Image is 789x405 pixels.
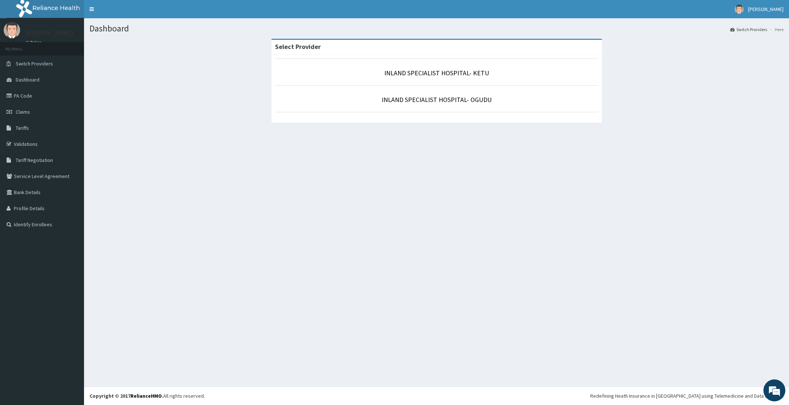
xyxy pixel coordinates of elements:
[16,60,53,67] span: Switch Providers
[16,109,30,115] span: Claims
[382,95,492,104] a: INLAND SPECIALIST HOSPITAL- OGUDU
[26,40,43,45] a: Online
[590,392,784,400] div: Redefining Heath Insurance in [GEOGRAPHIC_DATA] using Telemedicine and Data Science!
[730,26,767,33] a: Switch Providers
[16,125,29,131] span: Tariffs
[26,30,73,36] p: [PERSON_NAME]
[84,386,789,405] footer: All rights reserved.
[275,42,321,51] strong: Select Provider
[16,157,53,163] span: Tariff Negotiation
[16,76,39,83] span: Dashboard
[89,393,163,399] strong: Copyright © 2017 .
[748,6,784,12] span: [PERSON_NAME]
[384,69,489,77] a: INLAND SPECIALIST HOSPITAL- KETU
[768,26,784,33] li: Here
[735,5,744,14] img: User Image
[130,393,162,399] a: RelianceHMO
[89,24,784,33] h1: Dashboard
[4,22,20,38] img: User Image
